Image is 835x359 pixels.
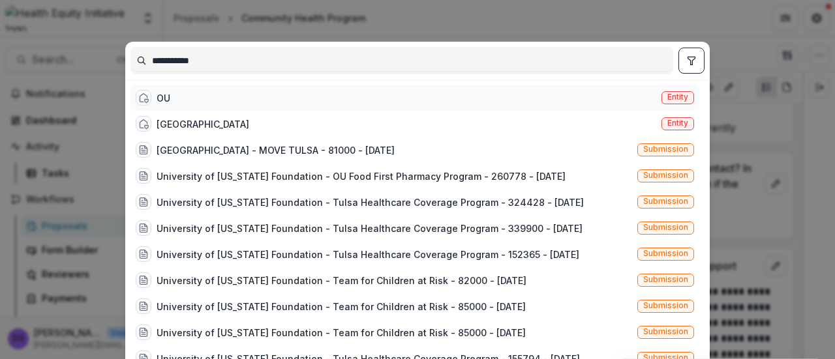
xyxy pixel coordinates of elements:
span: Submission [643,223,688,232]
span: Submission [643,145,688,154]
div: University of [US_STATE] Foundation - Tulsa Healthcare Coverage Program - 324428 - [DATE] [157,195,584,209]
div: [GEOGRAPHIC_DATA] - MOVE TULSA - 81000 - [DATE] [157,143,395,157]
span: Submission [643,171,688,180]
div: University of [US_STATE] Foundation - OU Food First Pharmacy Program - 260778 - [DATE] [157,169,566,183]
div: University of [US_STATE] Foundation - Team for Children at Risk - 85000 - [DATE] [157,326,526,339]
span: Submission [643,327,688,336]
div: University of [US_STATE] Foundation - Tulsa Healthcare Coverage Program - 152365 - [DATE] [157,248,579,261]
div: University of [US_STATE] Foundation - Tulsa Healthcare Coverage Program - 339900 - [DATE] [157,222,583,235]
span: Submission [643,275,688,284]
div: University of [US_STATE] Foundation - Team for Children at Risk - 82000 - [DATE] [157,274,526,287]
span: Submission [643,249,688,258]
span: Submission [643,197,688,206]
div: [GEOGRAPHIC_DATA] [157,117,249,131]
span: Entity [667,93,688,102]
div: OU [157,91,170,105]
span: Submission [643,301,688,310]
button: toggle filters [678,48,705,74]
span: Entity [667,119,688,128]
div: University of [US_STATE] Foundation - Team for Children at Risk - 85000 - [DATE] [157,300,526,313]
